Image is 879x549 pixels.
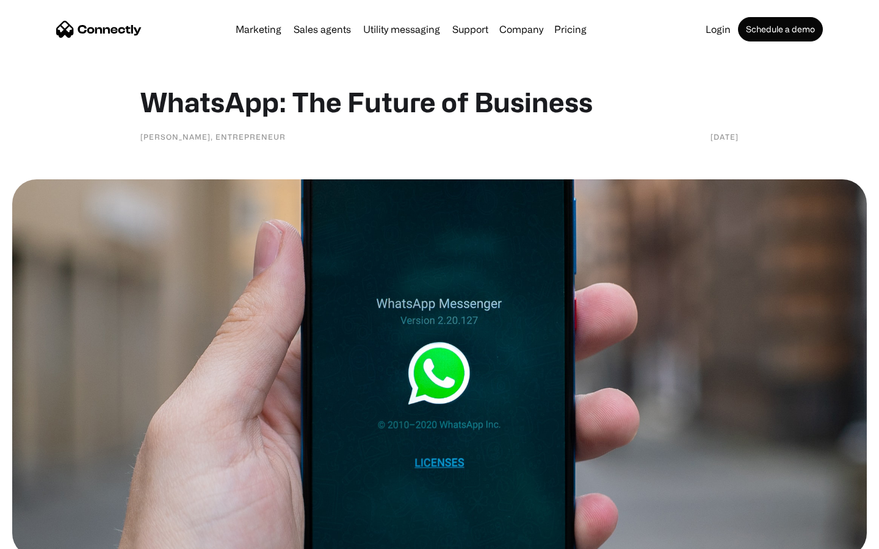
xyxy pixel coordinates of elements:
a: Utility messaging [358,24,445,34]
a: Login [701,24,736,34]
ul: Language list [24,528,73,545]
div: Company [499,21,543,38]
div: Company [496,21,547,38]
div: [PERSON_NAME], Entrepreneur [140,131,286,143]
a: home [56,20,142,38]
a: Sales agents [289,24,356,34]
a: Support [447,24,493,34]
a: Schedule a demo [738,17,823,41]
a: Marketing [231,24,286,34]
a: Pricing [549,24,591,34]
div: [DATE] [711,131,739,143]
h1: WhatsApp: The Future of Business [140,85,739,118]
aside: Language selected: English [12,528,73,545]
